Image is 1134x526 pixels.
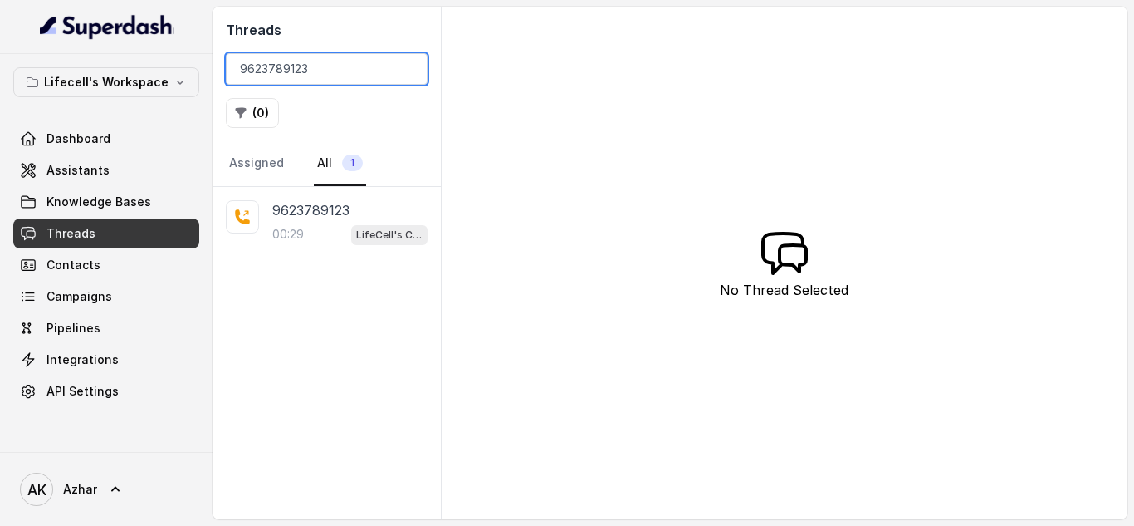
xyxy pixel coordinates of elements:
a: All1 [314,141,366,186]
h2: Threads [226,20,428,40]
a: Pipelines [13,313,199,343]
a: Integrations [13,345,199,375]
span: Dashboard [46,130,110,147]
p: No Thread Selected [720,280,848,300]
span: Campaigns [46,288,112,305]
span: Integrations [46,351,119,368]
a: Threads [13,219,199,248]
nav: Tabs [226,141,428,186]
a: Assistants [13,155,199,185]
span: Knowledge Bases [46,194,151,210]
span: Pipelines [46,320,100,337]
button: Lifecell's Workspace [13,67,199,97]
span: Threads [46,225,95,242]
text: AK [27,481,46,499]
p: LifeCell's Call Assistant [356,227,423,243]
a: Contacts [13,250,199,280]
span: 1 [342,155,363,171]
a: Knowledge Bases [13,187,199,217]
button: (0) [226,98,279,128]
a: API Settings [13,376,199,406]
a: Assigned [226,141,287,186]
span: Assistants [46,162,110,179]
img: light.svg [40,13,174,40]
span: Azhar [63,481,97,498]
span: API Settings [46,383,119,400]
a: Dashboard [13,124,199,154]
span: Contacts [46,257,100,273]
a: Azhar [13,466,199,513]
p: Lifecell's Workspace [44,72,169,92]
a: Campaigns [13,282,199,312]
p: 00:29 [272,226,304,243]
input: Search by Call ID or Phone Number [226,53,428,85]
p: 9623789123 [272,200,349,220]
